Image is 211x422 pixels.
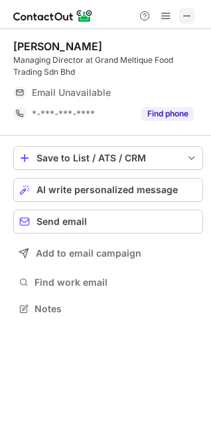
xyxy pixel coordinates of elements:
span: Find work email [35,276,198,288]
img: ContactOut v5.3.10 [13,8,93,24]
span: Email Unavailable [32,87,111,99]
button: AI write personalized message [13,178,203,202]
span: Notes [35,303,198,315]
button: Send email [13,210,203,233]
span: Add to email campaign [36,248,141,259]
button: Reveal Button [141,107,194,120]
button: Find work email [13,273,203,292]
span: Send email [36,216,87,227]
div: Save to List / ATS / CRM [36,153,180,163]
span: AI write personalized message [36,185,178,195]
div: [PERSON_NAME] [13,40,102,53]
button: Notes [13,300,203,318]
button: Add to email campaign [13,241,203,265]
div: Managing Director at Grand Meltique Food Trading Sdn Bhd [13,54,203,78]
button: save-profile-one-click [13,146,203,170]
